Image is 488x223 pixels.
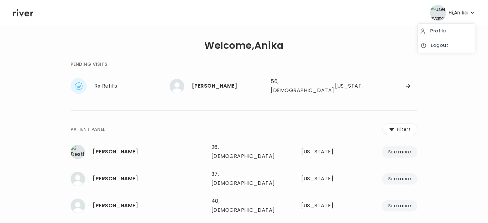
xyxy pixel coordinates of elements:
img: LAUREN RODRIGUEZ [71,199,85,213]
button: See more [382,173,417,184]
div: 37, [DEMOGRAPHIC_DATA] [211,170,277,188]
h1: Welcome, Anika [204,41,283,50]
div: Alabama [301,201,347,210]
div: 40, [DEMOGRAPHIC_DATA] [211,197,277,215]
img: Shelly Sheets [170,79,184,93]
button: See more [382,146,417,158]
div: 26, [DEMOGRAPHIC_DATA] [211,143,277,161]
div: Oregon [301,174,347,183]
div: Florida [301,147,347,156]
img: user avatar [430,5,446,21]
div: Rx Refills [94,81,170,90]
div: Shelly Sheets [192,81,266,90]
a: Logout [420,41,472,50]
div: PENDING VISITS [71,60,107,68]
span: Hi, Anika [449,8,468,17]
div: LAUREN RODRIGUEZ [93,201,206,210]
div: Amanda Herbert [93,174,206,183]
button: user avatarHi,Anika [430,5,475,21]
div: 56, [DEMOGRAPHIC_DATA] [271,77,316,95]
img: Amanda Herbert [71,172,85,186]
div: Destiny Ford [93,147,206,156]
button: Filters [382,124,417,135]
button: See more [382,200,417,211]
div: PATIENT PANEL [71,125,105,133]
div: Washington [335,81,367,90]
a: Profile [420,26,472,35]
img: Destiny Ford [71,145,85,159]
